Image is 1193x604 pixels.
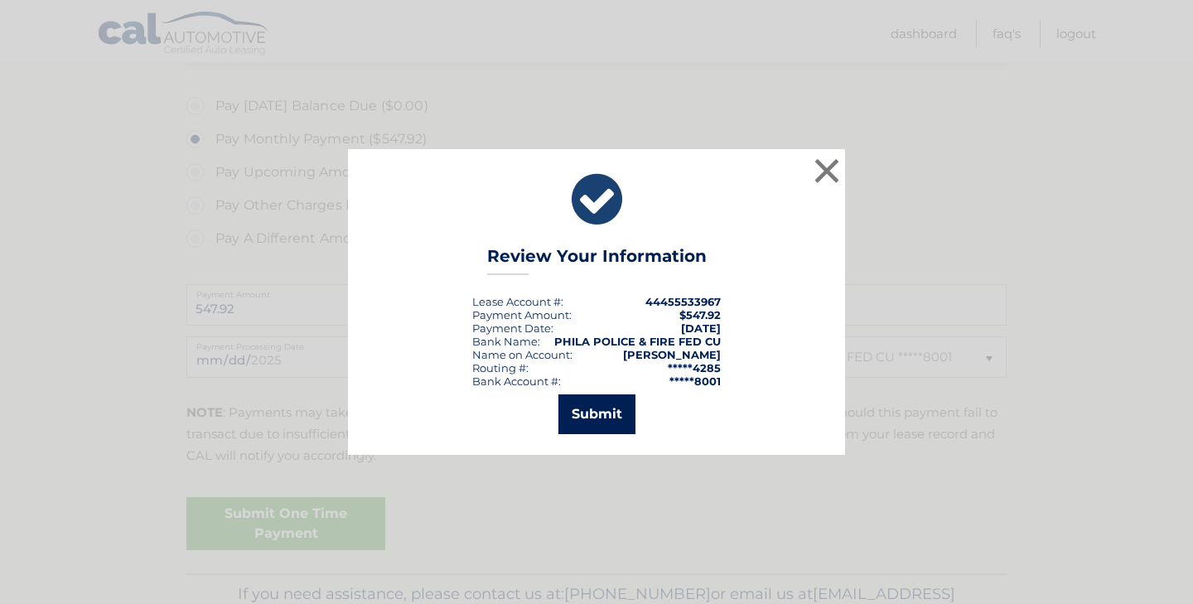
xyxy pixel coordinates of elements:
strong: [PERSON_NAME] [623,348,721,361]
div: Lease Account #: [472,295,563,308]
span: Payment Date [472,321,551,335]
span: [DATE] [681,321,721,335]
div: Routing #: [472,361,529,374]
strong: 44455533967 [645,295,721,308]
div: Bank Account #: [472,374,561,388]
span: $547.92 [679,308,721,321]
div: : [472,321,553,335]
div: Name on Account: [472,348,572,361]
div: Payment Amount: [472,308,572,321]
div: Bank Name: [472,335,540,348]
strong: PHILA POLICE & FIRE FED CU [554,335,721,348]
h3: Review Your Information [487,246,707,275]
button: Submit [558,394,635,434]
button: × [810,154,843,187]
